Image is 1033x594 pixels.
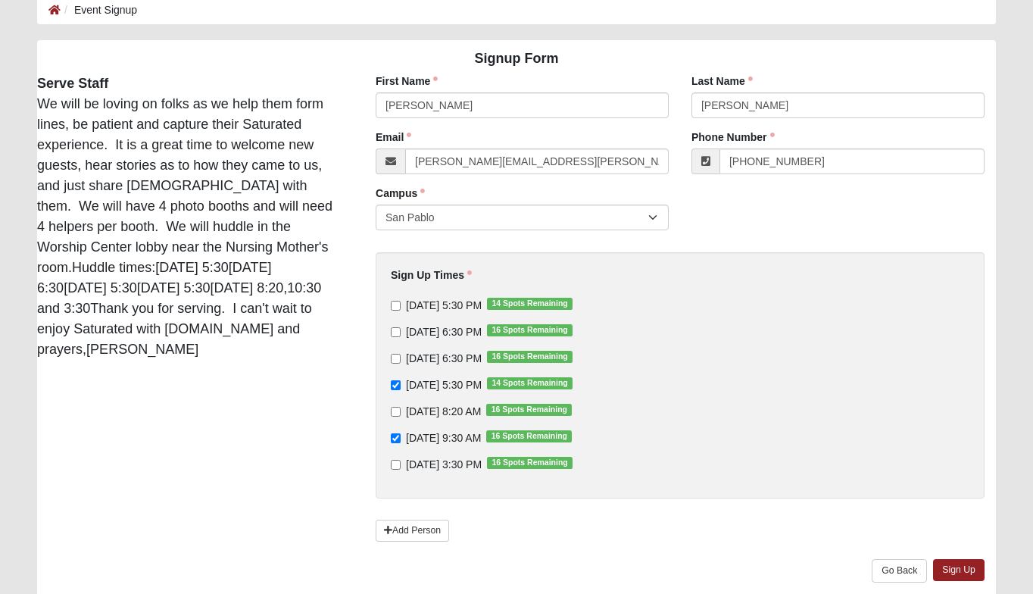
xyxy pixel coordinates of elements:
li: Event Signup [61,2,137,18]
label: First Name [376,73,438,89]
h4: Signup Form [37,51,996,67]
label: Last Name [691,73,753,89]
span: 16 Spots Remaining [487,351,573,363]
input: [DATE] 5:30 PM14 Spots Remaining [391,380,401,390]
input: [DATE] 9:30 AM16 Spots Remaining [391,433,401,443]
input: [DATE] 6:30 PM16 Spots Remaining [391,354,401,364]
span: [DATE] 5:30 PM [406,299,482,311]
label: Phone Number [691,130,775,145]
input: [DATE] 8:20 AM16 Spots Remaining [391,407,401,417]
span: 16 Spots Remaining [487,324,573,336]
label: Email [376,130,411,145]
input: [DATE] 3:30 PM16 Spots Remaining [391,460,401,470]
span: [DATE] 8:20 AM [406,405,481,417]
a: Go Back [872,559,927,583]
a: Sign Up [933,559,985,581]
span: 14 Spots Remaining [487,298,573,310]
span: [DATE] 3:30 PM [406,458,482,471]
label: Sign Up Times [391,267,472,283]
label: Campus [376,186,425,201]
span: 16 Spots Remaining [486,404,572,416]
a: Add Person [376,520,449,542]
span: [DATE] 6:30 PM [406,352,482,364]
span: [DATE] 5:30 PM [406,379,482,391]
input: [DATE] 6:30 PM16 Spots Remaining [391,327,401,337]
strong: Serve Staff [37,76,108,91]
span: [DATE] 6:30 PM [406,326,482,338]
span: 16 Spots Remaining [486,430,572,442]
span: 16 Spots Remaining [487,457,573,469]
span: 14 Spots Remaining [487,377,573,389]
div: We will be loving on folks as we help them form lines, be patient and capture their Saturated exp... [26,73,353,360]
span: [DATE] 9:30 AM [406,432,481,444]
input: [DATE] 5:30 PM14 Spots Remaining [391,301,401,311]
